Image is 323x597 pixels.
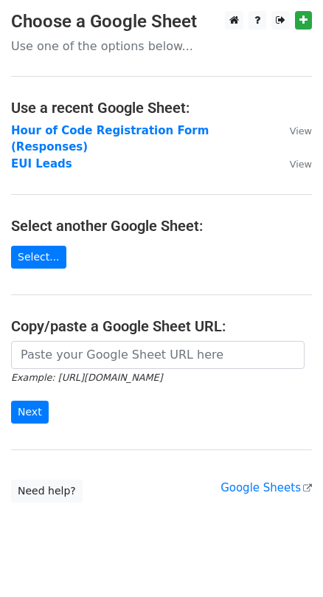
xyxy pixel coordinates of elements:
[11,157,72,170] a: EUI Leads
[11,246,66,269] a: Select...
[220,481,312,494] a: Google Sheets
[11,372,162,383] small: Example: [URL][DOMAIN_NAME]
[290,125,312,137] small: View
[11,38,312,54] p: Use one of the options below...
[275,124,312,137] a: View
[11,317,312,335] h4: Copy/paste a Google Sheet URL:
[11,401,49,424] input: Next
[275,157,312,170] a: View
[11,11,312,32] h3: Choose a Google Sheet
[11,124,209,154] a: Hour of Code Registration Form (Responses)
[11,341,305,369] input: Paste your Google Sheet URL here
[11,99,312,117] h4: Use a recent Google Sheet:
[11,480,83,503] a: Need help?
[290,159,312,170] small: View
[11,217,312,235] h4: Select another Google Sheet:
